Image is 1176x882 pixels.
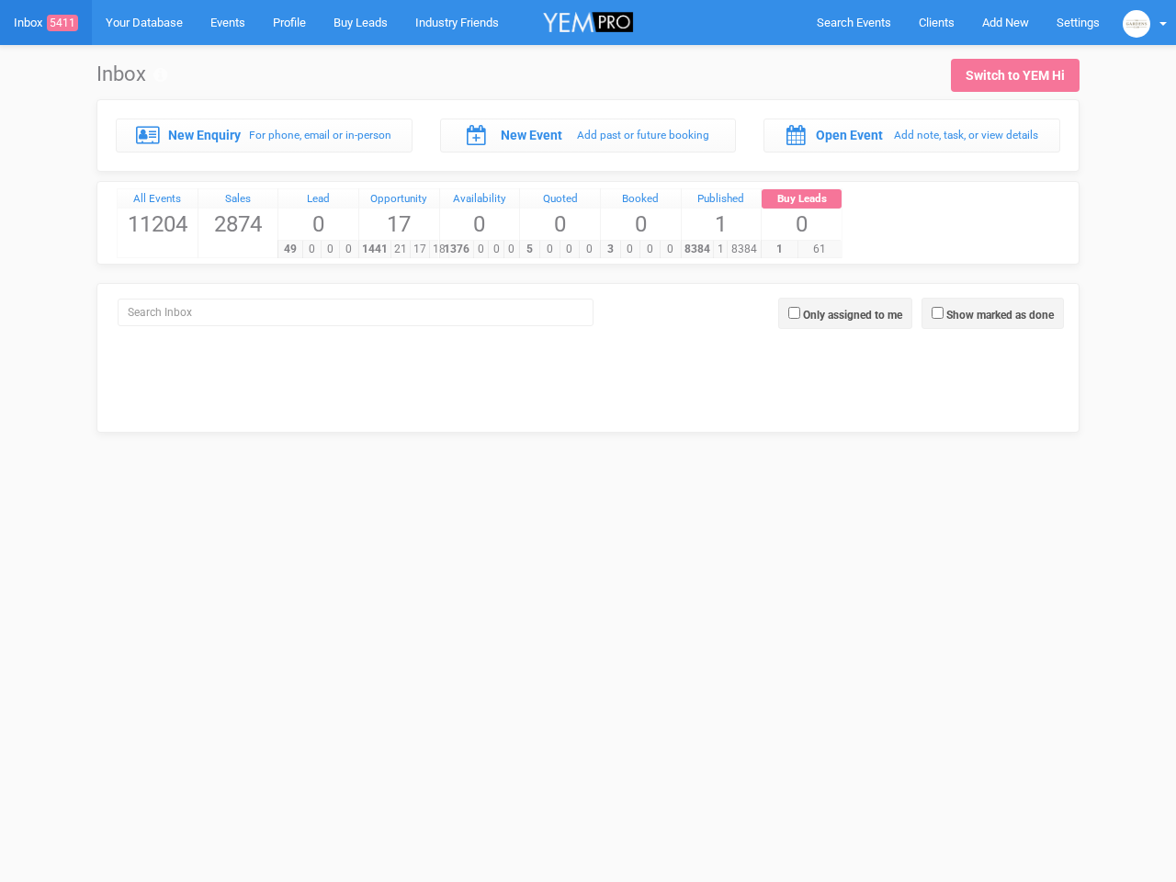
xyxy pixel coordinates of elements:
span: 8384 [727,241,761,258]
span: 5 [519,241,540,258]
span: 0 [520,209,600,240]
span: 18 [429,241,449,258]
span: 8384 [681,241,715,258]
div: Switch to YEM Hi [966,66,1065,85]
a: Open Event Add note, task, or view details [763,119,1060,152]
label: Open Event [816,126,883,144]
span: 3 [600,241,621,258]
span: 61 [797,241,842,258]
a: Buy Leads [762,189,842,209]
span: 0 [339,241,358,258]
a: New Event Add past or future booking [440,119,737,152]
span: 11204 [118,209,198,240]
span: 49 [277,241,303,258]
small: Add past or future booking [577,129,709,141]
a: Opportunity [359,189,439,209]
label: Show marked as done [946,307,1054,323]
span: 0 [440,209,520,240]
span: 0 [321,241,340,258]
label: New Enquiry [168,126,241,144]
span: 0 [620,241,641,258]
span: 17 [410,241,430,258]
span: 0 [539,241,560,258]
span: 1376 [439,241,474,258]
img: open-uri20240808-2-z9o2v [1123,10,1150,38]
span: Clients [919,16,955,29]
span: 0 [488,241,503,258]
span: 2874 [198,209,278,240]
span: 0 [560,241,581,258]
a: All Events [118,189,198,209]
a: Lead [278,189,358,209]
span: Add New [982,16,1029,29]
span: 0 [601,209,681,240]
a: Published [682,189,762,209]
input: Search Inbox [118,299,594,326]
a: Booked [601,189,681,209]
a: New Enquiry For phone, email or in-person [116,119,413,152]
span: 0 [660,241,681,258]
h1: Inbox [96,63,167,85]
span: 17 [359,209,439,240]
a: Quoted [520,189,600,209]
a: Switch to YEM Hi [951,59,1080,92]
span: 0 [762,209,842,240]
span: 21 [390,241,411,258]
span: 0 [579,241,600,258]
span: 0 [302,241,322,258]
span: 1 [713,241,728,258]
span: 5411 [47,15,78,31]
label: New Event [501,126,562,144]
span: 0 [503,241,519,258]
span: 0 [639,241,661,258]
span: 0 [473,241,489,258]
span: Search Events [817,16,891,29]
small: For phone, email or in-person [249,129,391,141]
span: 1 [761,241,798,258]
span: 1441 [358,241,391,258]
a: Sales [198,189,278,209]
a: Availability [440,189,520,209]
span: 0 [278,209,358,240]
span: 1 [682,209,762,240]
label: Only assigned to me [803,307,902,323]
small: Add note, task, or view details [894,129,1038,141]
